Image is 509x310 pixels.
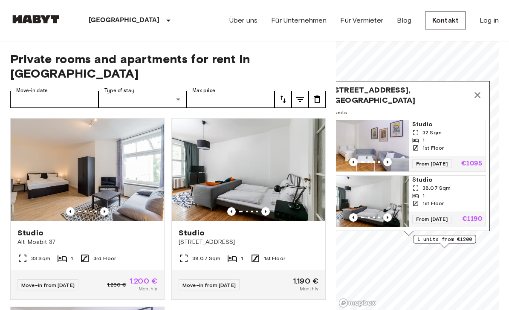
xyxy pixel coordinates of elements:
[461,160,482,167] p: €1095
[264,255,285,262] span: 1st Floor
[10,91,98,108] input: Choose date
[10,118,165,300] a: Marketing picture of unit DE-01-087-003-01HPrevious imagePrevious imageStudioAlt-Moabit 3733 Sqm1...
[89,15,160,26] p: [GEOGRAPHIC_DATA]
[309,91,326,108] button: tune
[422,144,444,152] span: 1st Floor
[397,15,411,26] a: Blog
[422,136,425,144] span: 1
[349,213,358,222] button: Previous image
[21,282,75,288] span: Move-in from [DATE]
[275,91,292,108] button: tune
[10,15,61,23] img: Habyt
[422,200,444,207] span: 1st Floor
[17,228,43,238] span: Studio
[332,109,486,116] span: 2 units
[66,207,75,216] button: Previous image
[480,15,499,26] a: Log in
[462,216,482,223] p: €1190
[293,277,318,285] span: 1.190 €
[412,215,451,223] span: From [DATE]
[412,120,482,129] span: Studio
[192,87,215,94] label: Max price
[417,235,472,243] span: 1 units from €1200
[332,120,486,172] a: Marketing picture of unit DE-01-015-002-01HPrevious imagePrevious imageStudio32 Sqm11st FloorFrom...
[16,87,48,94] label: Move-in date
[414,235,476,248] div: Map marker
[104,87,134,94] label: Type of stay
[31,255,50,262] span: 33 Sqm
[11,119,164,221] img: Marketing picture of unit DE-01-087-003-01H
[241,255,243,262] span: 1
[179,228,205,238] span: Studio
[139,285,157,293] span: Monthly
[130,277,157,285] span: 1.200 €
[332,120,409,171] img: Marketing picture of unit DE-01-015-002-01H
[328,81,490,236] div: Map marker
[292,91,309,108] button: tune
[332,176,409,227] img: Marketing picture of unit DE-01-015-004-01H
[107,281,126,289] span: 1.280 €
[227,207,236,216] button: Previous image
[10,52,326,81] span: Private rooms and apartments for rent in [GEOGRAPHIC_DATA]
[383,213,392,222] button: Previous image
[171,118,326,300] a: Marketing picture of unit DE-01-015-004-01HPrevious imagePrevious imageStudio[STREET_ADDRESS]38.0...
[100,207,109,216] button: Previous image
[425,12,466,29] a: Kontakt
[422,129,442,136] span: 32 Sqm
[71,255,73,262] span: 1
[349,158,358,166] button: Previous image
[271,15,327,26] a: Für Unternehmen
[261,207,270,216] button: Previous image
[300,285,318,293] span: Monthly
[332,175,486,227] a: Marketing picture of unit DE-01-015-004-01HPrevious imagePrevious imageStudio38.07 Sqm11st FloorF...
[17,238,157,246] span: Alt-Moabit 37
[412,176,482,184] span: Studio
[182,282,236,288] span: Move-in from [DATE]
[192,255,220,262] span: 38.07 Sqm
[93,255,116,262] span: 3rd Floor
[340,15,383,26] a: Für Vermieter
[383,158,392,166] button: Previous image
[229,15,257,26] a: Über uns
[338,298,376,308] a: Mapbox logo
[172,119,325,221] img: Marketing picture of unit DE-01-015-004-01H
[179,238,318,246] span: [STREET_ADDRESS]
[422,192,425,200] span: 1
[332,85,469,105] span: [STREET_ADDRESS], [GEOGRAPHIC_DATA]
[422,184,451,192] span: 38.07 Sqm
[412,159,451,168] span: From [DATE]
